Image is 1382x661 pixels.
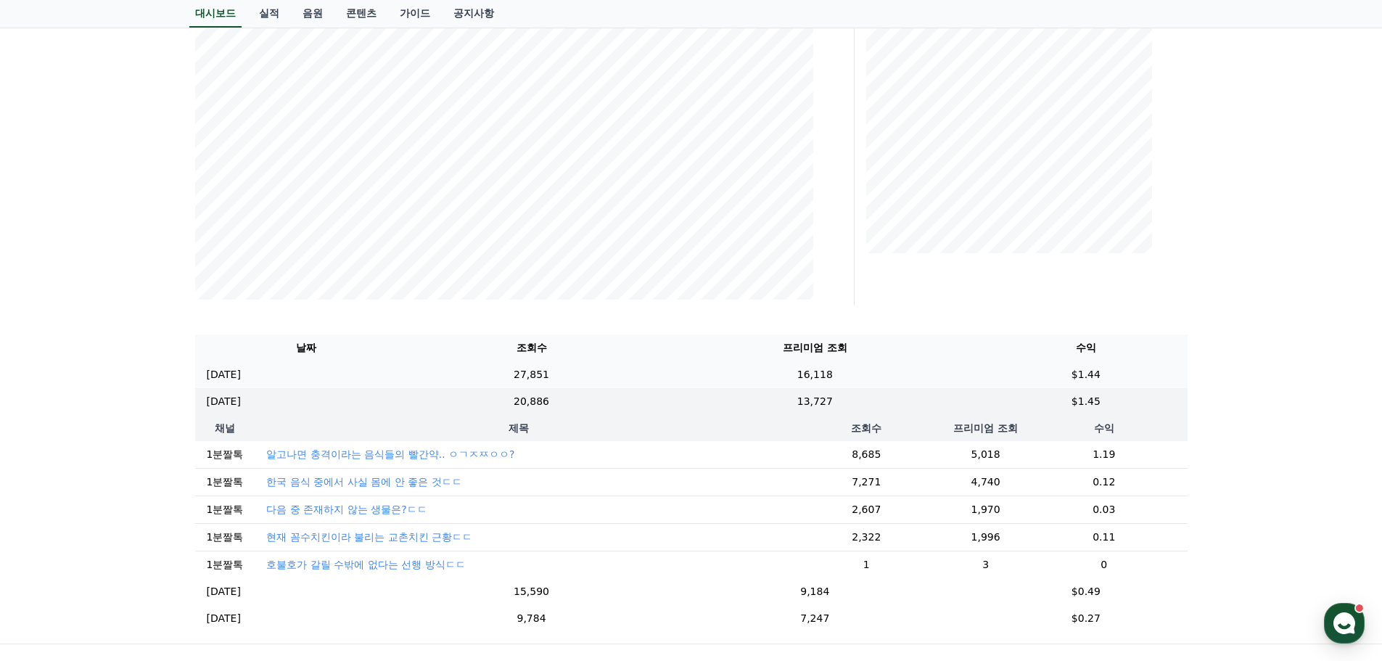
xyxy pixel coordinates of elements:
[96,460,187,496] a: 대화
[46,482,54,493] span: 홈
[984,388,1187,415] td: $1.45
[266,530,472,544] button: 현재 꼼수치킨이라 불리는 교촌치킨 근황ㄷㄷ
[266,447,514,461] button: 알고나면 충격이라는 음식들의 빨간약.. ㅇㄱㅈㅉㅇㅇ?
[1021,468,1187,496] td: 0.12
[782,441,950,469] td: 8,685
[950,551,1021,578] td: 3
[418,361,646,388] td: 27,851
[195,441,255,469] td: 1분짤톡
[645,334,984,361] th: 프리미엄 조회
[950,496,1021,523] td: 1,970
[950,468,1021,496] td: 4,740
[645,388,984,415] td: 13,727
[207,584,241,599] p: [DATE]
[645,361,984,388] td: 16,118
[207,611,241,626] p: [DATE]
[418,388,646,415] td: 20,886
[187,460,279,496] a: 설정
[984,361,1187,388] td: $1.44
[195,334,418,361] th: 날짜
[950,415,1021,441] th: 프리미엄 조회
[782,496,950,523] td: 2,607
[645,605,984,632] td: 7,247
[782,468,950,496] td: 7,271
[195,551,255,578] td: 1분짤톡
[950,441,1021,469] td: 5,018
[195,496,255,523] td: 1분짤톡
[1021,496,1187,523] td: 0.03
[195,415,255,441] th: 채널
[255,415,782,441] th: 제목
[133,483,150,494] span: 대화
[266,502,427,517] button: 다음 중 존재하지 않는 생물은?ㄷㄷ
[782,415,950,441] th: 조회수
[4,460,96,496] a: 홈
[1021,441,1187,469] td: 1.19
[950,523,1021,551] td: 1,996
[266,557,465,572] button: 호불호가 갈릴 수밖에 없다는 선행 방식ㄷㄷ
[224,482,242,493] span: 설정
[782,551,950,578] td: 1
[207,367,241,382] p: [DATE]
[1021,523,1187,551] td: 0.11
[645,578,984,605] td: 9,184
[418,334,646,361] th: 조회수
[266,475,461,489] button: 한국 음식 중에서 사실 몸에 안 좋은 것ㄷㄷ
[418,605,646,632] td: 9,784
[984,578,1187,605] td: $0.49
[984,334,1187,361] th: 수익
[418,578,646,605] td: 15,590
[195,468,255,496] td: 1분짤톡
[984,605,1187,632] td: $0.27
[207,394,241,409] p: [DATE]
[1021,415,1187,441] th: 수익
[1021,551,1187,578] td: 0
[195,523,255,551] td: 1분짤톡
[782,523,950,551] td: 2,322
